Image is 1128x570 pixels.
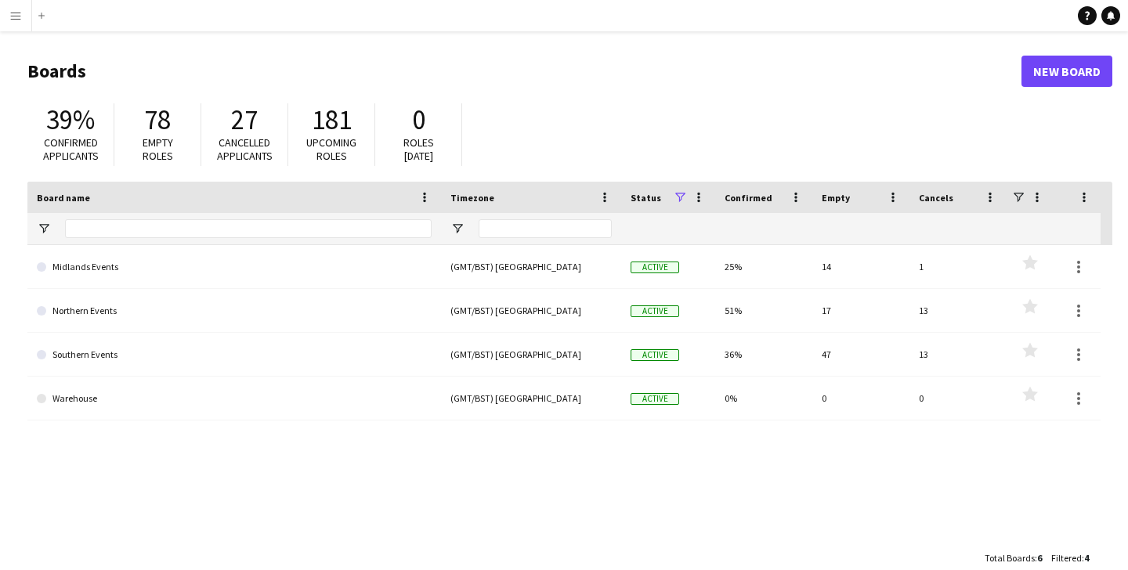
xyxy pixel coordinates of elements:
[27,60,1021,83] h1: Boards
[450,222,465,236] button: Open Filter Menu
[1021,56,1112,87] a: New Board
[725,192,772,204] span: Confirmed
[1037,552,1042,564] span: 6
[37,289,432,333] a: Northern Events
[306,135,356,163] span: Upcoming roles
[43,135,99,163] span: Confirmed applicants
[631,262,679,273] span: Active
[65,219,432,238] input: Board name Filter Input
[143,135,173,163] span: Empty roles
[37,377,432,420] a: Warehouse
[812,245,909,288] div: 14
[37,222,51,236] button: Open Filter Menu
[312,103,352,137] span: 181
[1051,552,1082,564] span: Filtered
[37,245,432,289] a: Midlands Events
[412,103,425,137] span: 0
[715,289,812,332] div: 51%
[715,377,812,420] div: 0%
[441,289,621,332] div: (GMT/BST) [GEOGRAPHIC_DATA]
[37,333,432,377] a: Southern Events
[441,245,621,288] div: (GMT/BST) [GEOGRAPHIC_DATA]
[231,103,258,137] span: 27
[403,135,434,163] span: Roles [DATE]
[631,349,679,361] span: Active
[631,192,661,204] span: Status
[479,219,612,238] input: Timezone Filter Input
[909,289,1007,332] div: 13
[631,305,679,317] span: Active
[715,245,812,288] div: 25%
[909,377,1007,420] div: 0
[909,245,1007,288] div: 1
[812,377,909,420] div: 0
[1084,552,1089,564] span: 4
[812,333,909,376] div: 47
[985,552,1035,564] span: Total Boards
[919,192,953,204] span: Cancels
[441,377,621,420] div: (GMT/BST) [GEOGRAPHIC_DATA]
[822,192,850,204] span: Empty
[631,393,679,405] span: Active
[46,103,95,137] span: 39%
[812,289,909,332] div: 17
[37,192,90,204] span: Board name
[441,333,621,376] div: (GMT/BST) [GEOGRAPHIC_DATA]
[144,103,171,137] span: 78
[450,192,494,204] span: Timezone
[217,135,273,163] span: Cancelled applicants
[715,333,812,376] div: 36%
[909,333,1007,376] div: 13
